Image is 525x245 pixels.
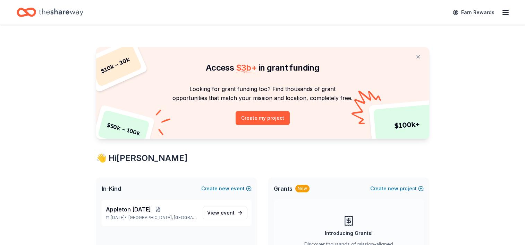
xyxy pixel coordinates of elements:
[17,4,83,20] a: Home
[219,184,229,193] span: new
[236,63,257,73] span: $ 3b +
[201,184,252,193] button: Createnewevent
[221,210,235,216] span: event
[203,207,247,219] a: View event
[106,215,197,220] p: [DATE] •
[88,43,142,87] div: $ 10k – 20k
[128,215,197,220] span: [GEOGRAPHIC_DATA], [GEOGRAPHIC_DATA]
[295,185,310,192] div: New
[449,6,499,19] a: Earn Rewards
[96,153,429,164] div: 👋 Hi [PERSON_NAME]
[104,84,421,103] p: Looking for grant funding too? Find thousands of grant opportunities that match your mission and ...
[388,184,398,193] span: new
[106,205,151,214] span: Appleton [DATE]
[370,184,424,193] button: Createnewproject
[102,184,121,193] span: In-Kind
[274,184,293,193] span: Grants
[236,111,290,125] button: Create my project
[206,63,319,73] span: Access in grant funding
[207,209,235,217] span: View
[325,229,373,237] div: Introducing Grants!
